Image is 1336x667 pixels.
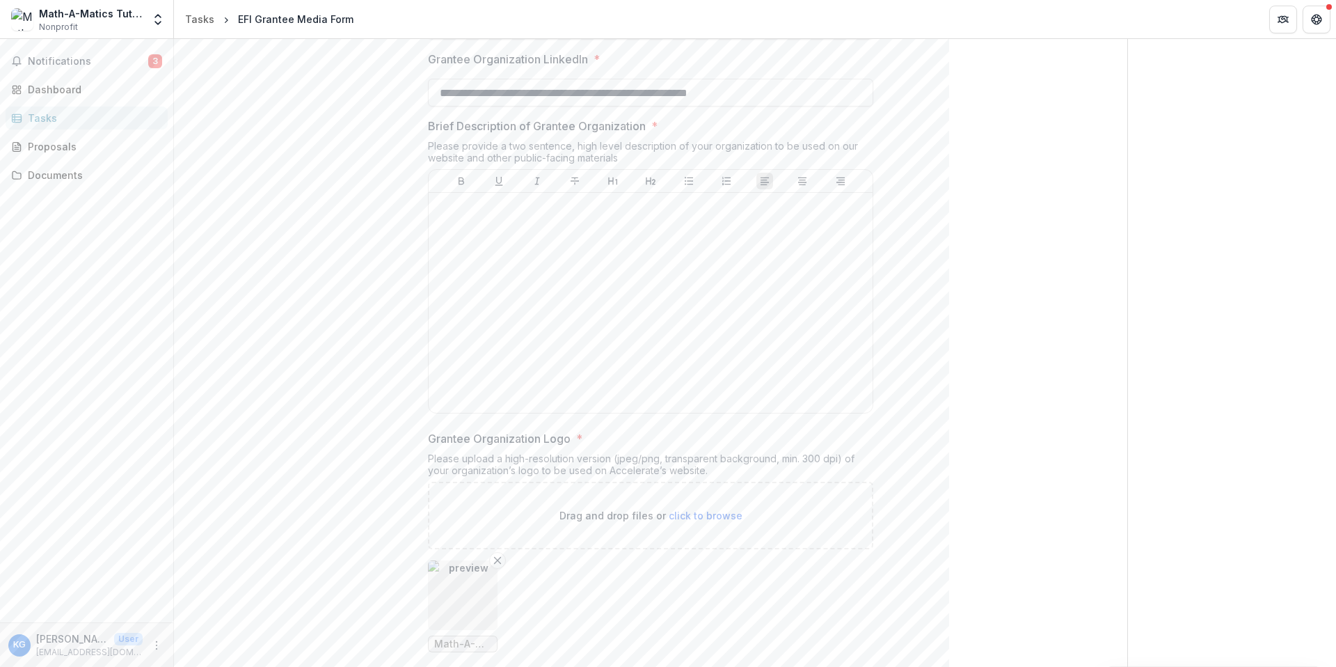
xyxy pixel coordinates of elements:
[428,118,646,134] p: Brief Description of Grantee Organization
[6,78,168,101] a: Dashboard
[718,173,735,189] button: Ordered List
[489,552,506,569] button: Remove File
[453,173,470,189] button: Bold
[6,50,168,72] button: Notifications3
[238,12,353,26] div: EFI Grantee Media Form
[13,641,26,650] div: Kimberly Grant
[566,173,583,189] button: Strike
[428,560,498,652] div: Remove FilepreviewMath-A-Matics Full Color Logo-25.png
[28,139,157,154] div: Proposals
[832,173,849,189] button: Align Right
[642,173,659,189] button: Heading 2
[148,637,165,654] button: More
[559,508,742,523] p: Drag and drop files or
[148,6,168,33] button: Open entity switcher
[11,8,33,31] img: Math-A-Matics Tutoring
[428,560,498,630] img: preview
[28,56,148,68] span: Notifications
[185,12,214,26] div: Tasks
[28,82,157,97] div: Dashboard
[6,107,168,130] a: Tasks
[36,646,143,659] p: [EMAIL_ADDRESS][DOMAIN_NAME]
[28,168,157,182] div: Documents
[1269,6,1297,33] button: Partners
[794,173,811,189] button: Align Center
[114,633,143,645] p: User
[39,21,78,33] span: Nonprofit
[180,9,220,29] a: Tasks
[756,173,773,189] button: Align Left
[428,140,873,169] div: Please provide a two sentence, high level description of your organization to be used on our webs...
[669,510,742,521] span: click to browse
[491,173,507,189] button: Underline
[39,6,143,21] div: Math-A-Matics Tutoring
[428,430,571,447] p: Grantee Organization Logo
[434,638,491,650] span: Math-A-Matics Full Color Logo-25.png
[428,51,588,68] p: Grantee Organization LinkedIn
[529,173,546,189] button: Italicize
[428,453,873,482] div: Please upload a high-resolution version (jpeg/png, transparent background, min. 300 dpi) of your ...
[681,173,697,189] button: Bullet List
[6,164,168,187] a: Documents
[1303,6,1330,33] button: Get Help
[180,9,359,29] nav: breadcrumb
[28,111,157,125] div: Tasks
[6,135,168,158] a: Proposals
[36,631,109,646] p: [PERSON_NAME]
[148,54,162,68] span: 3
[605,173,621,189] button: Heading 1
